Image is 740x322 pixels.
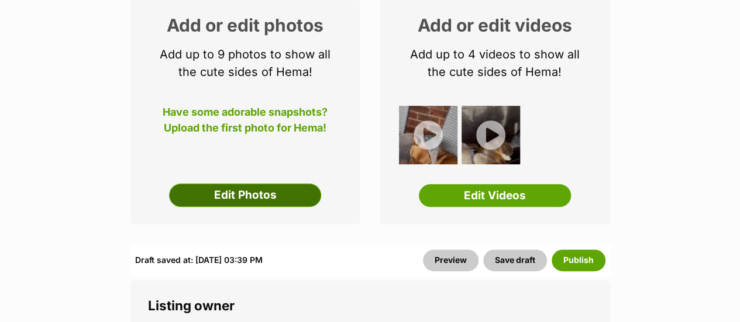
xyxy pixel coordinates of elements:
[483,250,547,271] button: Save draft
[148,104,343,143] p: Have some adorable snapshots? Upload the first photo for Hema!
[423,250,479,271] a: Preview
[135,250,263,271] div: Draft saved at: [DATE] 03:39 PM
[169,183,321,207] a: Edit Photos
[148,46,343,81] p: Add up to 9 photos to show all the cute sides of Hema!
[552,250,605,271] button: Publish
[462,106,520,164] img: km6eqxzir8kiywqrnfb9.jpg
[397,16,593,34] h2: Add or edit videos
[399,106,457,164] img: tjp4jyydam19rpuaumo0.jpg
[397,46,593,81] p: Add up to 4 videos to show all the cute sides of Hema!
[148,16,343,34] h2: Add or edit photos
[148,297,235,313] span: Listing owner
[419,184,571,207] a: Edit Videos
